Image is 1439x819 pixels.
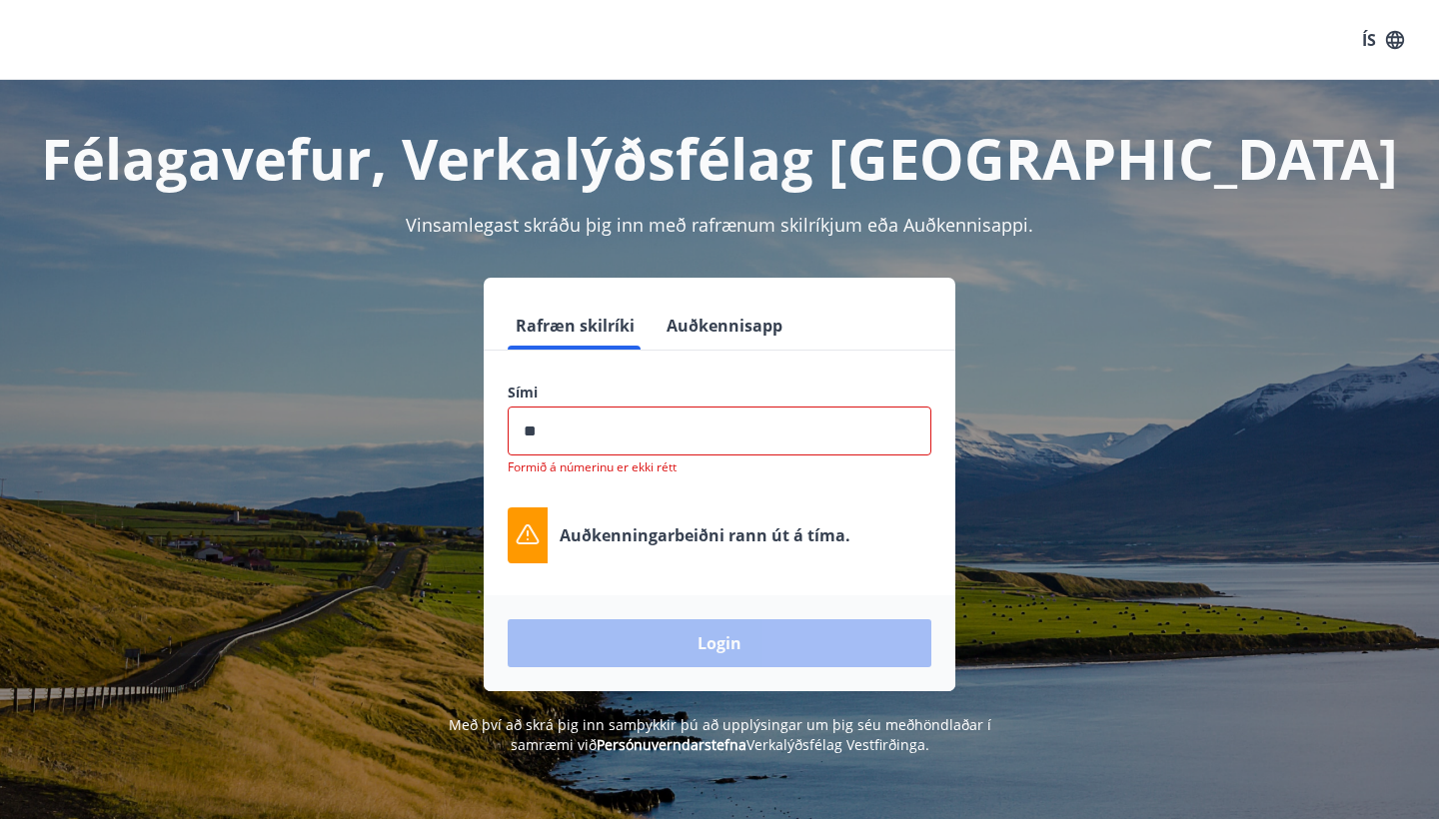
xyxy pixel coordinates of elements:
[508,383,931,403] label: Sími
[659,302,790,350] button: Auðkennisapp
[597,735,746,754] a: Persónuverndarstefna
[24,120,1415,196] h1: Félagavefur, Verkalýðsfélag [GEOGRAPHIC_DATA]
[508,302,643,350] button: Rafræn skilríki
[508,459,931,475] p: Formið á númerinu er ekki rétt
[560,524,850,546] p: Auðkenningarbeiðni rann út á tíma.
[449,715,991,754] span: Með því að skrá þig inn samþykkir þú að upplýsingar um þig séu meðhöndlaðar í samræmi við Verkalý...
[1351,22,1415,58] button: ÍS
[406,213,1033,237] span: Vinsamlegast skráðu þig inn með rafrænum skilríkjum eða Auðkennisappi.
